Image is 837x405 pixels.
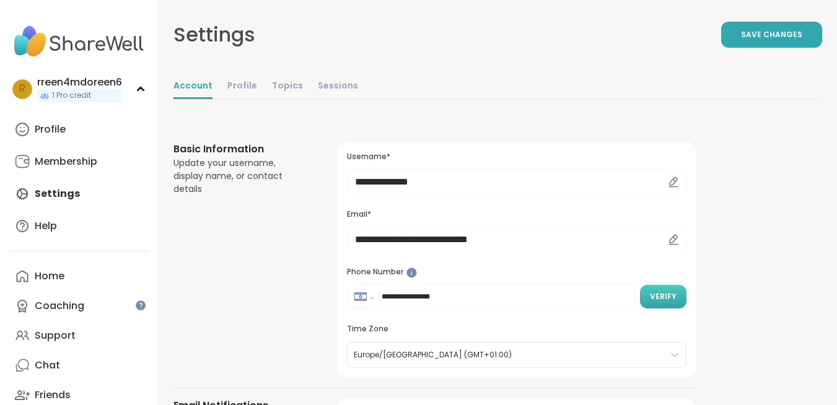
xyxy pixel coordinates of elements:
a: Support [10,321,148,351]
a: Sessions [318,74,358,99]
div: Chat [35,359,60,372]
h3: Time Zone [347,324,686,334]
a: Coaching [10,291,148,321]
div: Membership [35,155,97,168]
img: ShareWell Nav Logo [10,20,148,63]
a: Topics [272,74,303,99]
div: Coaching [35,299,84,313]
a: Home [10,261,148,291]
iframe: Spotlight [406,268,417,278]
button: Save Changes [721,22,822,48]
div: rreen4mdoreen6 [37,76,122,89]
span: r [19,81,25,97]
div: Home [35,269,64,283]
span: 1 Pro credit [52,90,91,101]
span: Verify [650,291,677,302]
h3: Email* [347,209,686,220]
a: Profile [227,74,257,99]
a: Chat [10,351,148,380]
h3: Username* [347,152,686,162]
div: Help [35,219,57,233]
div: Profile [35,123,66,136]
div: Support [35,329,76,342]
div: Update your username, display name, or contact details [173,157,307,196]
div: Settings [173,20,255,50]
h3: Phone Number [347,267,686,277]
div: Friends [35,388,71,402]
span: Save Changes [741,29,802,40]
a: Help [10,211,148,241]
a: Membership [10,147,148,176]
button: Verify [640,285,686,308]
h3: Basic Information [173,142,307,157]
a: Account [173,74,213,99]
iframe: Spotlight [136,300,146,310]
a: Profile [10,115,148,144]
